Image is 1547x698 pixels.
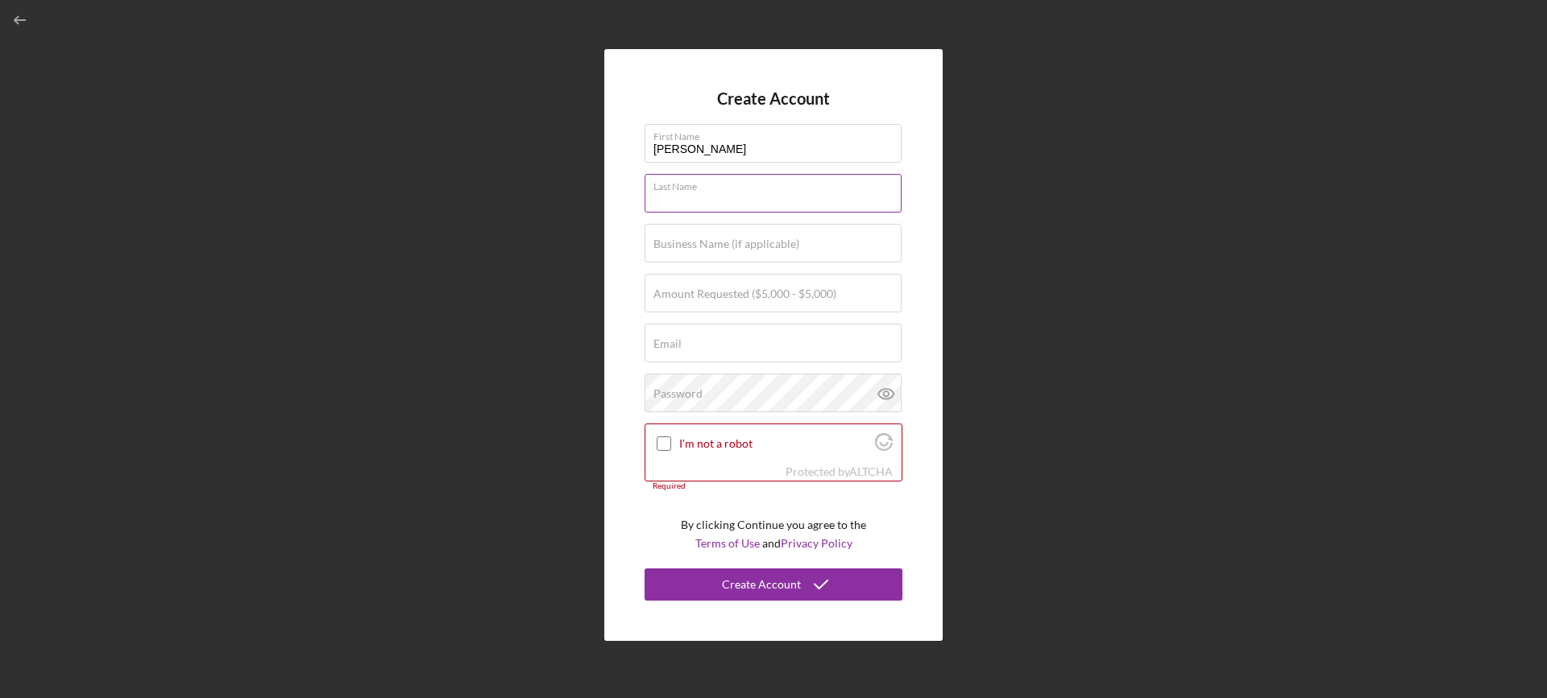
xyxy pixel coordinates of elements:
[645,481,902,491] div: Required
[875,440,893,453] a: Visit Altcha.org
[645,568,902,601] button: Create Account
[717,89,830,108] h4: Create Account
[653,175,902,192] label: Last Name
[781,536,852,550] a: Privacy Policy
[786,465,893,478] div: Protected by
[653,387,703,400] label: Password
[849,465,893,478] a: Visit Altcha.org
[653,337,682,350] label: Email
[653,287,836,300] label: Amount Requested ($5,000 - $5,000)
[681,516,866,552] p: By clicking Continue you agree to the and
[679,437,870,450] label: I'm not a robot
[653,237,799,250] label: Business Name (if applicable)
[653,125,902,142] label: First Name
[722,568,801,601] div: Create Account
[695,536,760,550] a: Terms of Use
